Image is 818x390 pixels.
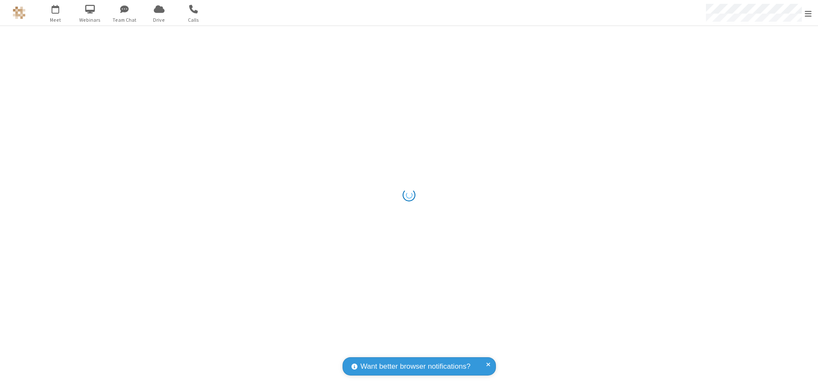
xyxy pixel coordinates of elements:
[178,16,210,24] span: Calls
[74,16,106,24] span: Webinars
[143,16,175,24] span: Drive
[360,361,470,372] span: Want better browser notifications?
[13,6,26,19] img: QA Selenium DO NOT DELETE OR CHANGE
[109,16,141,24] span: Team Chat
[40,16,72,24] span: Meet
